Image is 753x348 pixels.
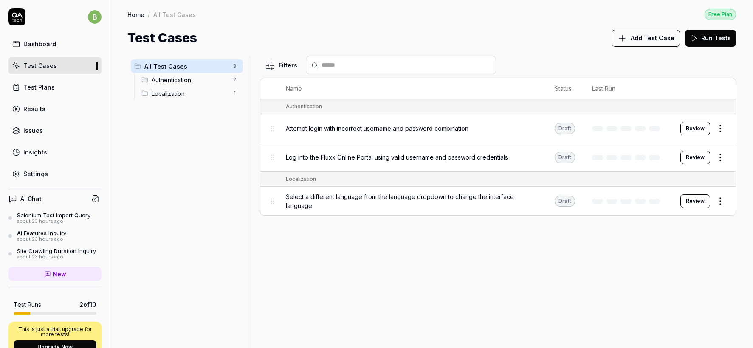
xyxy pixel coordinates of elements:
[8,230,102,242] a: AI Features Inquiryabout 23 hours ago
[8,166,102,182] a: Settings
[260,114,736,143] tr: Attempt login with incorrect username and password combinationDraftReview
[17,230,66,236] div: AI Features Inquiry
[79,300,96,309] span: 2 of 10
[286,192,538,210] span: Select a different language from the language dropdown to change the interface language
[23,83,55,92] div: Test Plans
[23,126,43,135] div: Issues
[584,78,672,99] th: Last Run
[17,236,66,242] div: about 23 hours ago
[8,101,102,117] a: Results
[260,57,302,74] button: Filters
[152,89,228,98] span: Localization
[14,301,41,309] h5: Test Runs
[229,61,240,71] span: 3
[8,79,102,95] a: Test Plans
[23,61,57,70] div: Test Cases
[127,10,144,19] a: Home
[8,267,102,281] a: New
[8,212,102,225] a: Selenium Test Import Queryabout 23 hours ago
[546,78,584,99] th: Status
[23,39,56,48] div: Dashboard
[17,212,90,219] div: Selenium Test Import Query
[148,10,150,19] div: /
[705,9,736,20] div: Free Plan
[260,187,736,215] tr: Select a different language from the language dropdown to change the interface languageDraftReview
[680,151,710,164] button: Review
[23,104,45,113] div: Results
[8,144,102,160] a: Insights
[152,76,228,84] span: Authentication
[555,123,575,134] div: Draft
[17,254,96,260] div: about 23 hours ago
[144,62,228,71] span: All Test Cases
[229,75,240,85] span: 2
[127,28,197,48] h1: Test Cases
[286,175,316,183] div: Localization
[88,8,102,25] button: b
[8,122,102,139] a: Issues
[680,194,710,208] button: Review
[612,30,680,47] button: Add Test Case
[23,169,48,178] div: Settings
[685,30,736,47] button: Run Tests
[631,34,674,42] span: Add Test Case
[14,327,96,337] p: This is just a trial, upgrade for more tests!
[286,124,468,133] span: Attempt login with incorrect username and password combination
[555,152,575,163] div: Draft
[286,153,508,162] span: Log into the Fluxx Online Portal using valid username and password credentials
[705,8,736,20] button: Free Plan
[53,269,66,278] span: New
[23,148,47,157] div: Insights
[286,103,322,110] div: Authentication
[17,219,90,225] div: about 23 hours ago
[8,36,102,52] a: Dashboard
[260,143,736,172] tr: Log into the Fluxx Online Portal using valid username and password credentialsDraftReview
[680,122,710,135] button: Review
[8,247,102,260] a: Site Crawling Duration Inquiryabout 23 hours ago
[8,57,102,74] a: Test Cases
[153,10,196,19] div: All Test Cases
[229,88,240,98] span: 1
[138,73,243,87] div: Drag to reorderAuthentication2
[20,194,42,203] h4: AI Chat
[88,10,102,24] span: b
[555,196,575,207] div: Draft
[138,87,243,100] div: Drag to reorderLocalization1
[17,247,96,254] div: Site Crawling Duration Inquiry
[277,78,546,99] th: Name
